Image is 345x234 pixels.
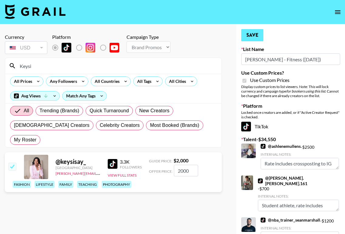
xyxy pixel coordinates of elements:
img: TikTok [62,43,71,53]
button: open drawer [332,6,344,18]
span: Most Booked (Brands) [150,122,199,129]
div: All Tags [134,77,153,86]
div: All Cities [165,77,187,86]
img: TikTok [261,144,266,149]
img: TikTok [261,218,266,222]
strong: $ 2,000 [174,158,188,163]
span: Quick Turnaround [90,107,129,114]
span: Offer Price: [149,169,173,174]
textarea: Rate includes crossposting to IG with over 160K followers [261,158,339,169]
span: [DEMOGRAPHIC_DATA] Creators [14,122,90,129]
div: Platform [52,34,124,40]
div: Currency [5,34,47,40]
span: Trending (Brands) [39,107,79,114]
div: Any Followers [46,77,78,86]
div: Internal Notes: [261,226,339,230]
div: - $ 2500 [261,144,339,169]
span: Guide Price: [149,159,172,163]
a: @[PERSON_NAME].[PERSON_NAME].161 [258,175,339,186]
img: TikTok [258,178,263,183]
button: Save [241,29,263,41]
div: - $ 700 [258,175,339,211]
button: View Full Stats [108,173,137,178]
div: Campaign Type [127,34,171,40]
div: Avg Views [10,91,59,100]
div: fashion [13,181,31,188]
div: Internal Notes: [258,194,339,198]
div: teaching [77,181,98,188]
div: family [58,181,73,188]
div: TikTok [241,122,340,131]
img: Grail Talent [5,4,66,19]
div: Display custom prices to list viewers. Note: This will lock currency and campaign type . Cannot b... [241,84,340,98]
div: Currency is locked to USD [5,40,47,55]
div: 3.3K [120,159,142,165]
div: USD [6,42,46,53]
a: [PERSON_NAME][EMAIL_ADDRESS][PERSON_NAME][DOMAIN_NAME] [56,170,174,176]
label: Talent - $ 34,550 [241,136,340,142]
span: Use Custom Prices [250,77,289,83]
div: Match Any Tags [63,91,107,100]
em: for bookers using this list [286,89,325,93]
label: List Name [241,46,340,52]
span: All [24,107,29,114]
div: [GEOGRAPHIC_DATA] [56,165,100,170]
div: Locked once creators are added, or if "Active Creator Request" is checked. [241,110,340,119]
span: Celebrity Creators [100,122,140,129]
span: My Roster [14,136,36,144]
img: Instagram [86,43,95,53]
div: List locked to TikTok. [52,41,124,54]
div: Internal Notes: [261,152,339,157]
label: Platform [241,103,340,109]
div: photography [102,181,131,188]
img: TikTok [108,159,117,169]
label: Use Custom Prices? [241,70,340,76]
textarea: Student athlete, rate includes crossposting to IG [258,200,339,211]
span: New Creators [139,107,170,114]
a: @ashlenemullens [261,144,301,149]
input: 2,000 [174,165,198,176]
input: Search by User Name [16,61,218,71]
a: @nba_trainer_seanmarshall [261,217,320,223]
div: Followers [120,165,142,169]
img: YouTube [110,43,119,53]
div: All Prices [10,77,33,86]
img: TikTok [241,122,251,131]
div: @ keysisay_ [56,158,100,165]
div: All Countries [91,77,121,86]
div: lifestyle [35,181,55,188]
